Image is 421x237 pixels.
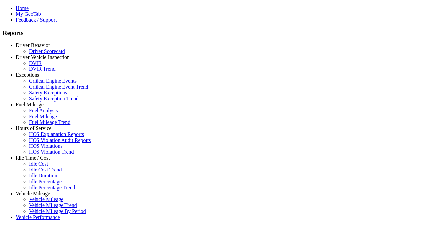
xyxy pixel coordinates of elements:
a: Idle Percentage [29,179,62,184]
a: Fuel Analysis [29,108,58,113]
a: Home [16,5,29,11]
a: My GeoTab [16,11,41,17]
a: Idle Time / Cost [16,155,50,161]
a: HOS Violation Audit Reports [29,137,91,143]
a: Safety Exceptions [29,90,67,95]
a: Idle Cost Trend [29,167,62,172]
a: HOS Violations [29,143,62,149]
a: Vehicle Performance [16,214,60,220]
a: Hours of Service [16,125,51,131]
a: Driver Vehicle Inspection [16,54,70,60]
a: HOS Violation Trend [29,149,74,155]
a: Critical Engine Event Trend [29,84,88,90]
a: Feedback / Support [16,17,57,23]
a: DVIR [29,60,42,66]
a: Idle Percentage Trend [29,185,75,190]
a: Critical Engine Events [29,78,77,84]
a: Exceptions [16,72,39,78]
a: Driver Behavior [16,42,50,48]
h3: Reports [3,29,418,37]
a: Vehicle Mileage Trend [29,202,77,208]
a: Vehicle Mileage By Period [29,208,86,214]
a: Vehicle Mileage [29,197,63,202]
a: DVIR Trend [29,66,55,72]
a: Fuel Mileage Trend [29,119,70,125]
a: HOS Explanation Reports [29,131,84,137]
a: Driver Scorecard [29,48,65,54]
a: Idle Duration [29,173,57,178]
a: Fuel Mileage [29,114,57,119]
a: Fuel Mileage [16,102,44,107]
a: Vehicle Mileage [16,191,50,196]
a: Safety Exception Trend [29,96,79,101]
a: Idle Cost [29,161,48,167]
